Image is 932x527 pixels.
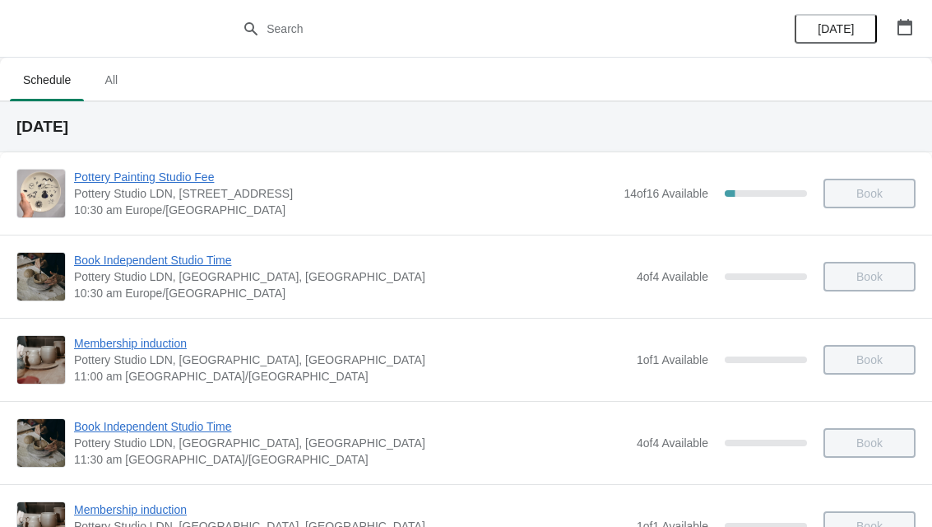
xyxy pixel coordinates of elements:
span: 10:30 am Europe/[GEOGRAPHIC_DATA] [74,202,615,218]
span: Membership induction [74,501,628,518]
span: Schedule [10,65,84,95]
span: Book Independent Studio Time [74,418,628,435]
span: Pottery Studio LDN, [STREET_ADDRESS] [74,185,615,202]
span: All [90,65,132,95]
span: 4 of 4 Available [637,436,708,450]
input: Search [266,14,699,44]
span: Pottery Painting Studio Fee [74,169,615,185]
span: 4 of 4 Available [637,270,708,283]
span: 1 of 1 Available [637,353,708,366]
img: Book Independent Studio Time | Pottery Studio LDN, London, UK | 11:30 am Europe/London [17,419,65,466]
span: 10:30 am Europe/[GEOGRAPHIC_DATA] [74,285,628,301]
span: Book Independent Studio Time [74,252,628,268]
span: 11:30 am [GEOGRAPHIC_DATA]/[GEOGRAPHIC_DATA] [74,451,628,468]
span: Membership induction [74,335,628,352]
span: 11:00 am [GEOGRAPHIC_DATA]/[GEOGRAPHIC_DATA] [74,368,628,385]
img: Membership induction | Pottery Studio LDN, Monro Way, London, UK | 11:00 am Europe/London [17,336,65,384]
span: Pottery Studio LDN, [GEOGRAPHIC_DATA], [GEOGRAPHIC_DATA] [74,268,628,285]
img: Book Independent Studio Time | Pottery Studio LDN, London, UK | 10:30 am Europe/London [17,253,65,300]
span: 14 of 16 Available [624,187,708,200]
button: [DATE] [795,14,877,44]
span: [DATE] [818,22,854,35]
h2: [DATE] [16,119,916,135]
span: Pottery Studio LDN, [GEOGRAPHIC_DATA], [GEOGRAPHIC_DATA] [74,435,628,451]
span: Pottery Studio LDN, [GEOGRAPHIC_DATA], [GEOGRAPHIC_DATA] [74,352,628,368]
img: Pottery Painting Studio Fee | Pottery Studio LDN, Unit 1.3, Building A4, 10 Monro Way, London, SE... [17,170,65,217]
